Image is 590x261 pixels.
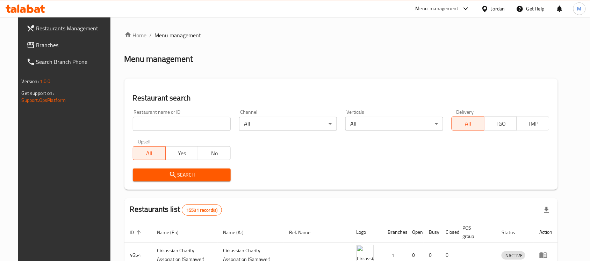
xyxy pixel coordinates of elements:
span: No [201,148,228,158]
span: Get support on: [22,89,54,98]
span: Ref. Name [289,228,319,237]
a: Support.OpsPlatform [22,96,66,105]
span: M [577,5,582,13]
th: Open [407,222,424,243]
span: All [455,119,482,129]
div: Total records count [182,204,222,216]
th: Closed [440,222,457,243]
button: All [133,146,166,160]
button: TMP [517,117,549,130]
div: All [239,117,337,131]
button: All [452,117,484,130]
li: / [150,31,152,39]
h2: Restaurants list [130,204,222,216]
span: Search [138,171,225,179]
th: Busy [424,222,440,243]
a: Restaurants Management [21,20,117,37]
span: TMP [520,119,547,129]
a: Home [124,31,147,39]
span: Restaurants Management [36,24,111,32]
span: Name (Ar) [223,228,253,237]
nav: breadcrumb [124,31,558,39]
th: Logo [351,222,382,243]
div: Export file [538,202,555,218]
span: 15591 record(s) [182,207,222,214]
div: Menu [539,251,552,259]
span: Search Branch Phone [36,58,111,66]
span: All [136,148,163,158]
div: All [345,117,443,131]
th: Branches [382,222,407,243]
span: Status [502,228,524,237]
span: TGO [487,119,514,129]
input: Search for restaurant name or ID.. [133,117,231,131]
span: Branches [36,41,111,49]
a: Search Branch Phone [21,53,117,70]
span: POS group [463,224,488,240]
span: Yes [168,148,195,158]
span: ID [130,228,143,237]
span: INACTIVE [502,252,525,260]
th: Action [534,222,558,243]
h2: Menu management [124,53,193,65]
h2: Restaurant search [133,93,550,103]
span: Menu management [155,31,201,39]
label: Upsell [138,139,151,144]
button: No [198,146,231,160]
button: Search [133,169,231,181]
span: Version: [22,77,39,86]
label: Delivery [456,110,474,114]
div: Menu-management [416,5,459,13]
span: Name (En) [157,228,188,237]
button: TGO [484,117,517,130]
a: Branches [21,37,117,53]
div: Jordan [491,5,505,13]
button: Yes [165,146,198,160]
span: 1.0.0 [40,77,51,86]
